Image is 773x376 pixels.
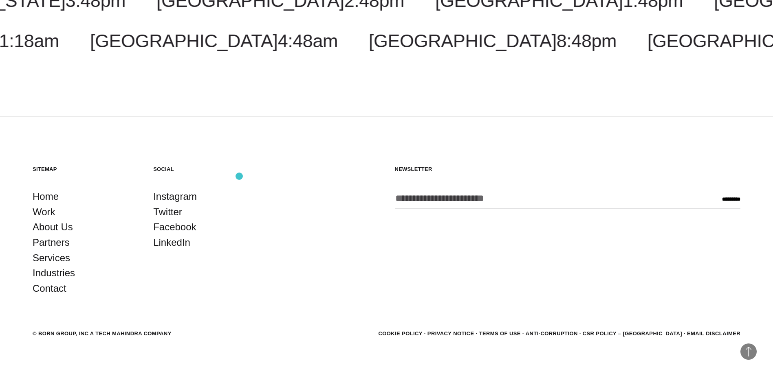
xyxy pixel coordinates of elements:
[395,166,741,173] h5: Newsletter
[479,330,521,337] a: Terms of Use
[33,219,73,235] a: About Us
[153,166,258,173] h5: Social
[740,343,757,360] button: Back to Top
[33,281,66,296] a: Contact
[153,189,197,204] a: Instagram
[687,330,740,337] a: Email Disclaimer
[33,166,137,173] h5: Sitemap
[427,330,474,337] a: Privacy Notice
[526,330,578,337] a: Anti-Corruption
[33,204,55,220] a: Work
[583,330,682,337] a: CSR POLICY – [GEOGRAPHIC_DATA]
[33,235,70,250] a: Partners
[33,250,70,266] a: Services
[153,204,182,220] a: Twitter
[369,31,617,51] a: [GEOGRAPHIC_DATA]8:48pm
[33,265,75,281] a: Industries
[378,330,422,337] a: Cookie Policy
[153,219,196,235] a: Facebook
[33,330,172,338] div: © BORN GROUP, INC A Tech Mahindra Company
[153,235,190,250] a: LinkedIn
[33,189,59,204] a: Home
[557,31,617,51] span: 8:48pm
[278,31,338,51] span: 4:48am
[90,31,338,51] a: [GEOGRAPHIC_DATA]4:48am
